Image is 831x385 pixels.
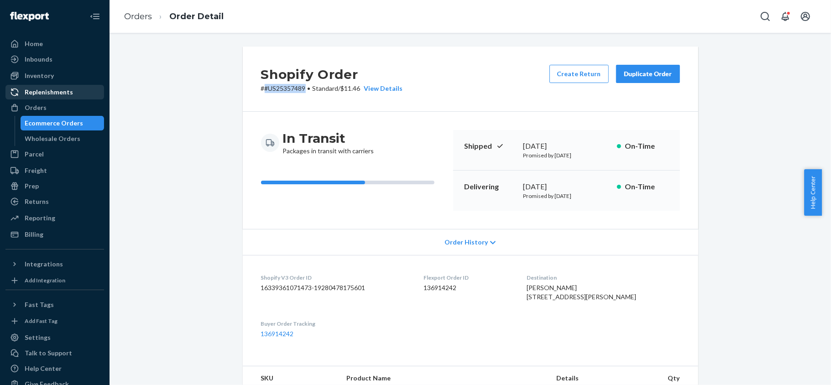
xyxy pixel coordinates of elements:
p: # #US25357489 / $11.46 [261,84,403,93]
a: Home [5,36,104,51]
dt: Flexport Order ID [423,274,512,281]
button: View Details [361,84,403,93]
div: Freight [25,166,47,175]
div: [DATE] [523,182,610,192]
a: Help Center [5,361,104,376]
p: Promised by [DATE] [523,151,610,159]
ol: breadcrumbs [117,3,231,30]
p: On-Time [625,182,669,192]
a: Freight [5,163,104,178]
dd: 136914242 [423,283,512,292]
div: [DATE] [523,141,610,151]
a: Talk to Support [5,346,104,360]
a: Order Detail [169,11,224,21]
div: Help Center [25,364,62,373]
div: Add Integration [25,276,65,284]
a: Settings [5,330,104,345]
p: Promised by [DATE] [523,192,610,200]
dt: Shopify V3 Order ID [261,274,409,281]
a: Returns [5,194,104,209]
a: Replenishments [5,85,104,99]
button: Fast Tags [5,297,104,312]
div: Home [25,39,43,48]
div: Orders [25,103,47,112]
a: Orders [5,100,104,115]
a: Add Fast Tag [5,316,104,327]
button: Integrations [5,257,104,271]
p: Delivering [464,182,516,192]
div: Prep [25,182,39,191]
h3: In Transit [283,130,374,146]
button: Open notifications [776,7,794,26]
button: Duplicate Order [616,65,680,83]
div: Inventory [25,71,54,80]
a: Ecommerce Orders [21,116,105,130]
div: Billing [25,230,43,239]
div: Parcel [25,150,44,159]
dt: Destination [527,274,679,281]
button: Close Navigation [86,7,104,26]
div: Add Fast Tag [25,317,57,325]
div: Reporting [25,213,55,223]
div: Settings [25,333,51,342]
a: 136914242 [261,330,294,338]
div: Inbounds [25,55,52,64]
a: Wholesale Orders [21,131,105,146]
button: Help Center [804,169,822,216]
img: Flexport logo [10,12,49,21]
a: Inbounds [5,52,104,67]
dt: Buyer Order Tracking [261,320,409,328]
div: Returns [25,197,49,206]
span: • [308,84,311,92]
a: Orders [124,11,152,21]
a: Parcel [5,147,104,161]
dd: 16339361071473-19280478175601 [261,283,409,292]
span: Order History [444,238,488,247]
p: On-Time [625,141,669,151]
div: Integrations [25,260,63,269]
button: Open Search Box [756,7,774,26]
div: Wholesale Orders [25,134,81,143]
button: Open account menu [796,7,815,26]
div: Talk to Support [25,349,72,358]
a: Prep [5,179,104,193]
a: Reporting [5,211,104,225]
span: Standard [313,84,339,92]
div: Fast Tags [25,300,54,309]
div: Packages in transit with carriers [283,130,374,156]
button: Create Return [549,65,609,83]
a: Billing [5,227,104,242]
a: Add Integration [5,275,104,286]
a: Inventory [5,68,104,83]
div: Duplicate Order [624,69,672,78]
div: Replenishments [25,88,73,97]
h2: Shopify Order [261,65,403,84]
div: Ecommerce Orders [25,119,84,128]
p: Shipped [464,141,516,151]
span: [PERSON_NAME] [STREET_ADDRESS][PERSON_NAME] [527,284,636,301]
